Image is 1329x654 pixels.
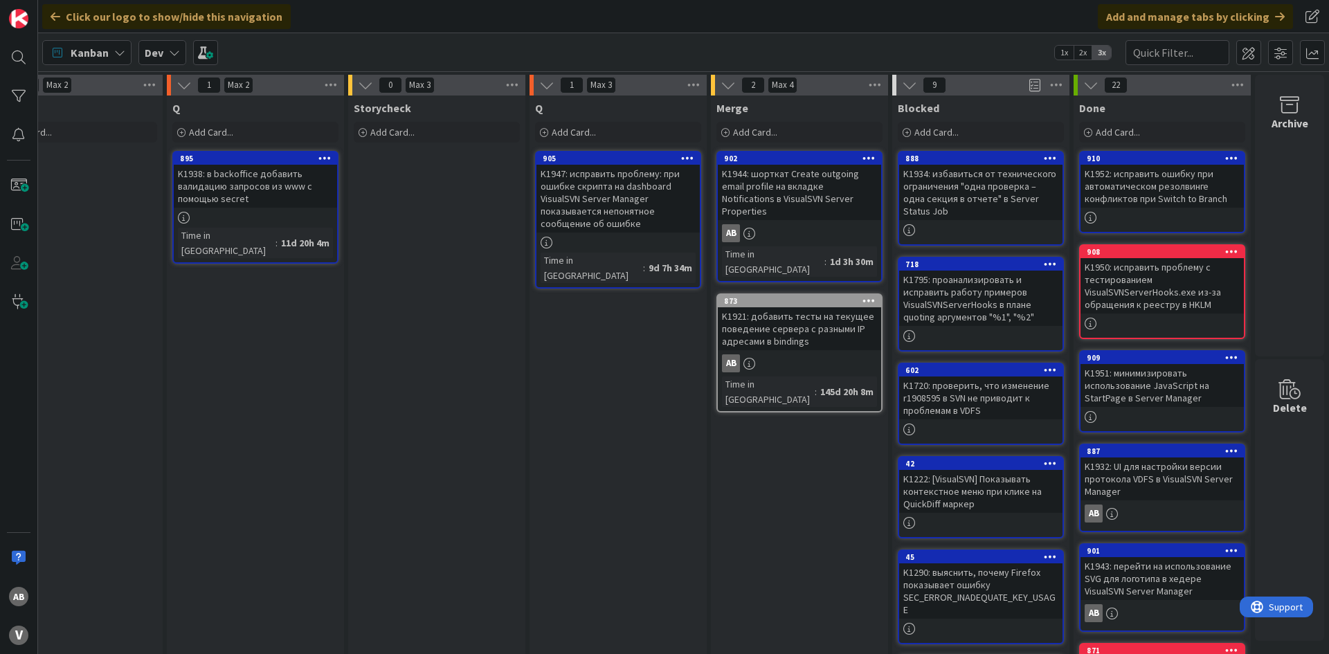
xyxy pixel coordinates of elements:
[923,77,946,93] span: 9
[899,258,1063,271] div: 718
[9,626,28,645] div: V
[535,151,701,289] a: 905K1947: исправить проблему: при ошибке скрипта на dashboard VisualSVN Server Manager показывает...
[722,376,815,407] div: Time in [GEOGRAPHIC_DATA]
[899,152,1063,220] div: 888K1934: избавиться от технического ограничения "одна проверка – одна секция в отчете" в Server ...
[1096,126,1140,138] span: Add Card...
[174,152,337,208] div: 895K1938: в backoffice добавить валидацию запросов из www с помощью secret
[826,254,877,269] div: 1d 3h 30m
[1085,505,1103,523] div: AB
[733,126,777,138] span: Add Card...
[1079,244,1245,339] a: 908K1950: исправить проблему с тестированием VisualSVNServerHooks.exe из-за обращения к реестру в...
[46,82,68,89] div: Max 2
[1079,543,1245,632] a: 901K1943: перейти на использование SVG для логотипа в хедере VisualSVN Server ManagerAB
[409,82,431,89] div: Max 3
[1079,350,1245,433] a: 909K1951: минимизировать использование JavaScript на StartPage в Server Manager
[722,354,740,372] div: AB
[541,253,643,283] div: Time in [GEOGRAPHIC_DATA]
[552,126,596,138] span: Add Card...
[1081,246,1244,314] div: 908K1950: исправить проблему с тестированием VisualSVNServerHooks.exe из-за обращения к реестру в...
[898,257,1064,352] a: 718K1795: проанализировать и исправить работу примеров VisualSVNServerHooks в плане quoting аргум...
[899,271,1063,326] div: K1795: проанализировать и исправить работу примеров VisualSVNServerHooks в плане quoting аргумент...
[590,82,612,89] div: Max 3
[716,293,883,412] a: 873K1921: добавить тесты на текущее поведение сервера с разными IP адресами в bindingsABTime in [...
[724,296,881,306] div: 873
[172,101,180,115] span: Q
[174,165,337,208] div: K1938: в backoffice добавить валидацию запросов из www с помощью secret
[898,151,1064,246] a: 888K1934: избавиться от технического ограничения "одна проверка – одна секция в отчете" в Server ...
[543,154,700,163] div: 905
[379,77,402,93] span: 0
[905,459,1063,469] div: 42
[536,152,700,165] div: 905
[536,165,700,233] div: K1947: исправить проблему: при ошибке скрипта на dashboard VisualSVN Server Manager показывается ...
[560,77,584,93] span: 1
[899,457,1063,513] div: 42K1222: [VisualSVN] Показывать контекстное меню при клике на QuickDiff маркер
[189,126,233,138] span: Add Card...
[905,154,1063,163] div: 888
[718,295,881,307] div: 873
[718,307,881,350] div: K1921: добавить тесты на текущее поведение сервера с разными IP адресами в bindings
[1081,505,1244,523] div: AB
[1092,46,1111,60] span: 3x
[899,470,1063,513] div: K1222: [VisualSVN] Показывать контекстное меню при клике на QuickDiff маркер
[278,235,333,251] div: 11d 20h 4m
[1081,445,1244,457] div: 887
[29,2,63,19] span: Support
[1085,604,1103,622] div: AB
[1055,46,1074,60] span: 1x
[643,260,645,275] span: :
[905,552,1063,562] div: 45
[1081,604,1244,622] div: AB
[197,77,221,93] span: 1
[1081,545,1244,600] div: 901K1943: перейти на использование SVG для логотипа в хедере VisualSVN Server Manager
[228,82,249,89] div: Max 2
[1081,352,1244,407] div: 909K1951: минимизировать использование JavaScript на StartPage в Server Manager
[370,126,415,138] span: Add Card...
[741,77,765,93] span: 2
[1273,399,1307,416] div: Delete
[718,165,881,220] div: K1944: шорткат Create outgoing email profile на вкладке Notifications в VisualSVN Server Properties
[1081,152,1244,208] div: 910K1952: исправить ошибку при автоматическом резолвинге конфликтов при Switch to Branch
[174,152,337,165] div: 895
[716,151,883,282] a: 902K1944: шорткат Create outgoing email profile на вкладке Notifications в VisualSVN Server Prope...
[905,260,1063,269] div: 718
[898,549,1064,644] a: 45K1290: выяснить, почему Firefox показывает ошибку SEC_ERROR_INADEQUATE_KEY_USAGE
[1081,364,1244,407] div: K1951: минимизировать использование JavaScript на StartPage в Server Manager
[9,587,28,606] div: AB
[1087,446,1244,456] div: 887
[1081,352,1244,364] div: 909
[899,563,1063,619] div: K1290: выяснить, почему Firefox показывает ошибку SEC_ERROR_INADEQUATE_KEY_USAGE
[1079,101,1105,115] span: Done
[722,246,824,277] div: Time in [GEOGRAPHIC_DATA]
[1079,151,1245,233] a: 910K1952: исправить ошибку при автоматическом резолвинге конфликтов при Switch to Branch
[42,4,291,29] div: Click our logo to show/hide this navigation
[178,228,275,258] div: Time in [GEOGRAPHIC_DATA]
[145,46,163,60] b: Dev
[1081,445,1244,500] div: 887K1932: UI для настройки версии протокола VDFS в VisualSVN Server Manager
[1087,353,1244,363] div: 909
[724,154,881,163] div: 902
[1104,77,1128,93] span: 22
[718,152,881,165] div: 902
[817,384,877,399] div: 145d 20h 8m
[718,354,881,372] div: AB
[1125,40,1229,65] input: Quick Filter...
[1079,444,1245,532] a: 887K1932: UI для настройки версии протокола VDFS в VisualSVN Server ManagerAB
[899,165,1063,220] div: K1934: избавиться от технического ограничения "одна проверка – одна секция в отчете" в Server Sta...
[898,101,939,115] span: Blocked
[172,151,338,264] a: 895K1938: в backoffice добавить валидацию запросов из www с помощью secretTime in [GEOGRAPHIC_DAT...
[1081,152,1244,165] div: 910
[1081,165,1244,208] div: K1952: исправить ошибку при автоматическом резолвинге конфликтов при Switch to Branch
[1272,115,1308,131] div: Archive
[180,154,337,163] div: 895
[899,364,1063,376] div: 602
[815,384,817,399] span: :
[275,235,278,251] span: :
[1087,154,1244,163] div: 910
[898,456,1064,538] a: 42K1222: [VisualSVN] Показывать контекстное меню при клике на QuickDiff маркер
[536,152,700,233] div: 905K1947: исправить проблему: при ошибке скрипта на dashboard VisualSVN Server Manager показывает...
[914,126,959,138] span: Add Card...
[1081,258,1244,314] div: K1950: исправить проблему с тестированием VisualSVNServerHooks.exe из-за обращения к реестру в HKLM
[71,44,109,61] span: Kanban
[898,363,1064,445] a: 602K1720: проверить, что изменение r1908595 в SVN не приводит к проблемам в VDFS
